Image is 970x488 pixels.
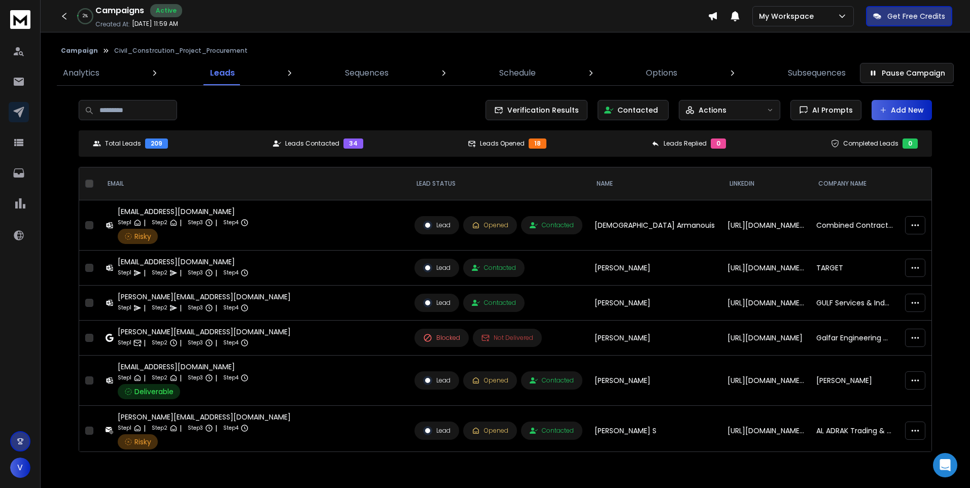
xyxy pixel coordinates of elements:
[530,427,574,435] div: Contacted
[144,303,146,313] p: |
[721,321,810,356] td: [URL][DOMAIN_NAME]
[152,218,167,228] p: Step 2
[152,373,167,383] p: Step 2
[588,356,721,406] td: [PERSON_NAME]
[588,251,721,286] td: [PERSON_NAME]
[134,437,151,447] span: Risky
[150,4,182,17] div: Active
[788,67,846,79] p: Subsequences
[646,67,677,79] p: Options
[180,373,182,383] p: |
[180,338,182,348] p: |
[640,61,683,85] a: Options
[180,218,182,228] p: |
[499,67,536,79] p: Schedule
[588,167,721,200] th: NAME
[721,251,810,286] td: [URL][DOMAIN_NAME][PERSON_NAME]
[118,206,249,217] div: [EMAIL_ADDRESS][DOMAIN_NAME]
[530,376,574,385] div: Contacted
[118,268,131,278] p: Step 1
[118,303,131,313] p: Step 1
[144,268,146,278] p: |
[188,268,203,278] p: Step 3
[188,218,203,228] p: Step 3
[144,338,146,348] p: |
[63,67,99,79] p: Analytics
[810,167,899,200] th: Company Name
[152,423,167,433] p: Step 2
[215,268,217,278] p: |
[145,138,168,149] div: 209
[588,321,721,356] td: [PERSON_NAME]
[721,167,810,200] th: LinkedIn
[223,338,238,348] p: Step 4
[699,105,726,115] p: Actions
[118,218,131,228] p: Step 1
[118,373,131,383] p: Step 1
[933,453,957,477] div: Open Intercom Messenger
[903,138,918,149] div: 0
[843,140,898,148] p: Completed Leads
[118,412,291,422] div: [PERSON_NAME][EMAIL_ADDRESS][DOMAIN_NAME]
[118,257,249,267] div: [EMAIL_ADDRESS][DOMAIN_NAME]
[860,63,954,83] button: Pause Campaign
[223,303,238,313] p: Step 4
[210,67,235,79] p: Leads
[782,61,852,85] a: Subsequences
[721,406,810,456] td: [URL][DOMAIN_NAME][PERSON_NAME]
[105,140,141,148] p: Total Leads
[810,200,899,251] td: Combined Contracting
[144,373,146,383] p: |
[810,321,899,356] td: Galfar Engineering & Contracting
[118,362,249,372] div: [EMAIL_ADDRESS][DOMAIN_NAME]
[810,251,899,286] td: TARGET
[223,423,238,433] p: Step 4
[345,67,389,79] p: Sequences
[180,423,182,433] p: |
[83,13,88,19] p: 2 %
[180,303,182,313] p: |
[472,264,516,272] div: Contacted
[223,373,238,383] p: Step 4
[721,200,810,251] td: [URL][DOMAIN_NAME][PERSON_NAME]
[423,221,451,230] div: Lead
[215,338,217,348] p: |
[408,167,588,200] th: LEAD STATUS
[664,140,707,148] p: Leads Replied
[215,423,217,433] p: |
[152,338,167,348] p: Step 2
[134,387,174,397] span: Deliverable
[114,47,248,55] p: Civil_Constrcution_Project_Procurement
[481,334,533,342] div: Not Delivered
[99,167,408,200] th: EMAIL
[529,138,546,149] div: 18
[423,263,451,272] div: Lead
[10,458,30,478] button: V
[759,11,818,21] p: My Workspace
[810,286,899,321] td: GULF Services & Industrial Supplies
[118,327,291,337] div: [PERSON_NAME][EMAIL_ADDRESS][DOMAIN_NAME]
[61,47,98,55] button: Campaign
[188,373,203,383] p: Step 3
[887,11,945,21] p: Get Free Credits
[530,221,574,229] div: Contacted
[472,427,508,435] div: Opened
[588,286,721,321] td: [PERSON_NAME]
[152,268,167,278] p: Step 2
[132,20,178,28] p: [DATE] 11:59 AM
[790,100,861,120] button: AI Prompts
[493,61,542,85] a: Schedule
[144,218,146,228] p: |
[118,338,131,348] p: Step 1
[423,376,451,385] div: Lead
[188,338,203,348] p: Step 3
[57,61,106,85] a: Analytics
[808,105,853,115] span: AI Prompts
[215,218,217,228] p: |
[617,105,658,115] p: Contacted
[95,20,130,28] p: Created At:
[423,426,451,435] div: Lead
[339,61,395,85] a: Sequences
[472,376,508,385] div: Opened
